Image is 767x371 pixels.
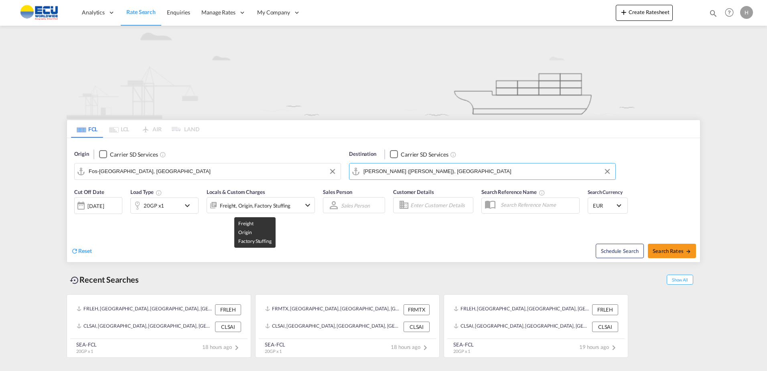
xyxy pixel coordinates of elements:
[579,344,619,350] span: 19 hours ago
[74,213,80,224] md-datepicker: Select
[75,163,341,179] md-input-container: Fos-sur-Mer, FRFOS
[71,247,92,256] div: icon-refreshReset
[71,120,103,138] md-tab-item: FCL
[110,151,158,159] div: Carrier SD Services
[349,150,376,158] span: Destination
[454,304,590,315] div: FRLEH, Le Havre, France, Western Europe, Europe
[238,220,271,244] span: Freight Origin Factory Stuffing
[67,138,700,262] div: Origin Checkbox No InkUnchecked: Search for CY (Container Yard) services for all selected carrier...
[667,275,693,285] span: Show All
[453,349,470,354] span: 20GP x 1
[363,165,611,177] input: Search by Port
[481,189,545,195] span: Search Reference Name
[74,150,89,158] span: Origin
[619,7,629,17] md-icon: icon-plus 400-fg
[67,294,251,358] recent-search-card: FRLEH, [GEOGRAPHIC_DATA], [GEOGRAPHIC_DATA], [GEOGRAPHIC_DATA], [GEOGRAPHIC_DATA] FRLEHCLSAI, [GE...
[722,6,740,20] div: Help
[255,294,440,358] recent-search-card: FRMTX, [GEOGRAPHIC_DATA], [GEOGRAPHIC_DATA], [GEOGRAPHIC_DATA], [GEOGRAPHIC_DATA] FRMTXCLSAI, [GE...
[401,151,448,159] div: Carrier SD Services
[303,200,312,210] md-icon: icon-chevron-down
[265,341,285,348] div: SEA-FCL
[686,249,691,254] md-icon: icon-arrow-right
[167,9,190,16] span: Enquiries
[722,6,736,19] span: Help
[393,189,434,195] span: Customer Details
[404,304,430,315] div: FRMTX
[609,343,619,353] md-icon: icon-chevron-right
[323,189,352,195] span: Sales Person
[74,197,122,214] div: [DATE]
[76,349,93,354] span: 20GP x 1
[77,304,213,315] div: FRLEH, Le Havre, France, Western Europe, Europe
[327,165,339,177] button: Clear Input
[740,6,753,19] div: H
[82,8,105,16] span: Analytics
[497,199,579,211] input: Search Reference Name
[404,322,430,332] div: CLSAI
[183,201,196,210] md-icon: icon-chevron-down
[592,304,618,315] div: FRLEH
[709,9,718,18] md-icon: icon-magnify
[67,271,142,289] div: Recent Searches
[130,198,199,214] div: 20GP x1icon-chevron-down
[648,244,696,258] button: Search Ratesicon-arrow-right
[126,8,156,15] span: Rate Search
[71,120,199,138] md-pagination-wrapper: Use the left and right arrow keys to navigate between tabs
[202,344,241,350] span: 18 hours ago
[265,304,402,315] div: FRMTX, Montoir-de-Bretagne, France, Western Europe, Europe
[709,9,718,21] div: icon-magnify
[70,275,79,285] md-icon: icon-backup-restore
[215,322,241,332] div: CLSAI
[232,343,241,353] md-icon: icon-chevron-right
[592,200,623,211] md-select: Select Currency: € EUREuro
[450,151,457,158] md-icon: Unchecked: Search for CY (Container Yard) services for all selected carriers.Checked : Search for...
[391,344,430,350] span: 18 hours ago
[420,343,430,353] md-icon: icon-chevron-right
[156,190,162,196] md-icon: Select multiple loads to view rates
[74,189,104,195] span: Cut Off Date
[601,165,613,177] button: Clear Input
[592,322,618,332] div: CLSAI
[130,189,162,195] span: Load Type
[12,4,66,22] img: 6cccb1402a9411edb762cf9624ab9cda.png
[160,151,166,158] md-icon: Unchecked: Search for CY (Container Yard) services for all selected carriers.Checked : Search for...
[87,202,104,210] div: [DATE]
[453,341,474,348] div: SEA-FCL
[207,197,315,213] div: Freight Origin Factory Stuffingicon-chevron-down
[349,163,615,179] md-input-container: Jawaharlal Nehru (Nhava Sheva), INNSA
[67,26,700,119] img: new-FCL.png
[588,189,623,195] span: Search Currency
[410,199,471,211] input: Enter Customer Details
[201,8,235,16] span: Manage Rates
[265,349,282,354] span: 20GP x 1
[616,5,673,21] button: icon-plus 400-fgCreate Ratesheet
[653,248,691,254] span: Search Rates
[144,200,164,211] div: 20GP x1
[220,200,290,211] div: Freight Origin Factory Stuffing
[89,165,337,177] input: Search by Port
[593,202,615,209] span: EUR
[207,189,265,195] span: Locals & Custom Charges
[340,200,371,211] md-select: Sales Person
[71,247,78,255] md-icon: icon-refresh
[257,8,290,16] span: My Company
[454,322,590,332] div: CLSAI, San Antonio, Chile, South America, Americas
[596,244,644,258] button: Note: By default Schedule search will only considerorigin ports, destination ports and cut off da...
[265,322,402,332] div: CLSAI, San Antonio, Chile, South America, Americas
[215,304,241,315] div: FRLEH
[539,190,545,196] md-icon: Your search will be saved by the below given name
[78,247,92,254] span: Reset
[76,341,97,348] div: SEA-FCL
[390,150,448,159] md-checkbox: Checkbox No Ink
[444,294,628,358] recent-search-card: FRLEH, [GEOGRAPHIC_DATA], [GEOGRAPHIC_DATA], [GEOGRAPHIC_DATA], [GEOGRAPHIC_DATA] FRLEHCLSAI, [GE...
[77,322,213,332] div: CLSAI, San Antonio, Chile, South America, Americas
[99,150,158,159] md-checkbox: Checkbox No Ink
